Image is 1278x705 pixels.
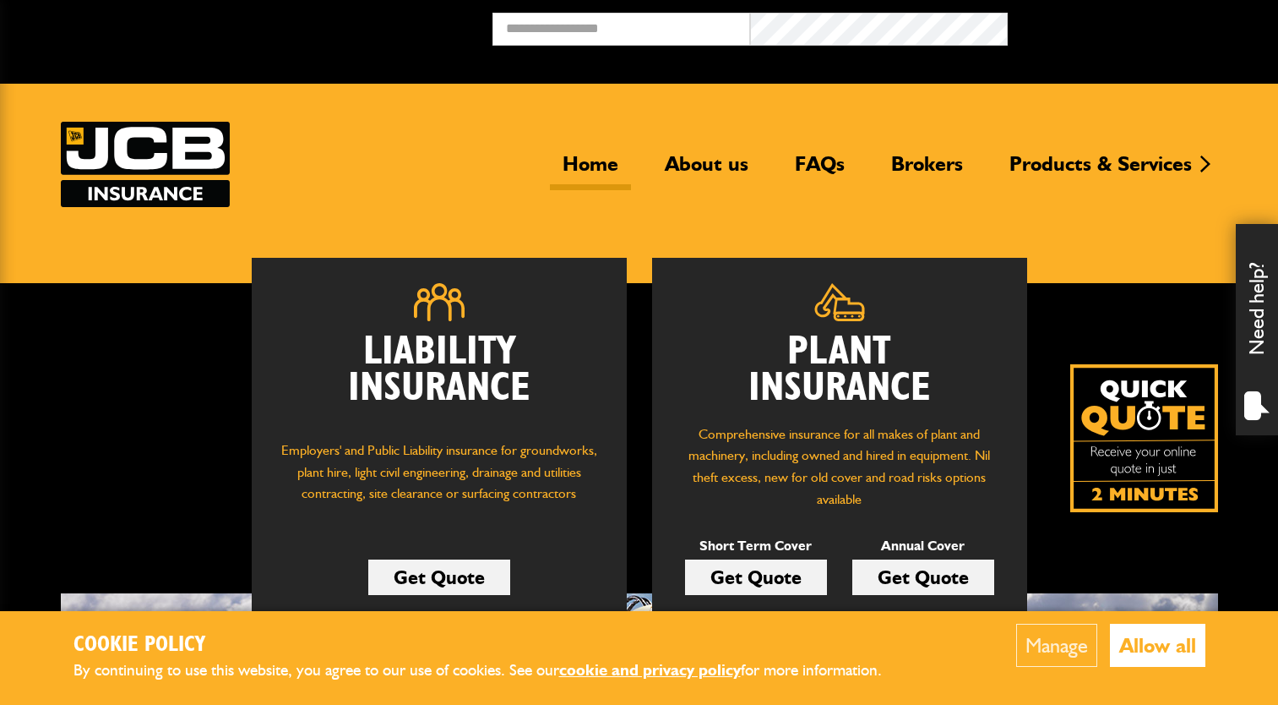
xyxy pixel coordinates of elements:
a: Get Quote [368,560,510,595]
button: Broker Login [1008,13,1265,39]
img: JCB Insurance Services logo [61,122,230,207]
a: Get Quote [852,560,994,595]
p: Annual Cover [852,535,994,557]
a: Home [550,151,631,190]
img: Quick Quote [1070,364,1218,512]
p: Comprehensive insurance for all makes of plant and machinery, including owned and hired in equipm... [677,424,1002,510]
a: About us [652,151,761,190]
a: Brokers [878,151,976,190]
a: Get Quote [685,560,827,595]
p: Short Term Cover [685,535,827,557]
h2: Liability Insurance [277,334,601,424]
a: FAQs [782,151,857,190]
h2: Cookie Policy [73,632,910,659]
a: Products & Services [997,151,1205,190]
p: By continuing to use this website, you agree to our use of cookies. See our for more information. [73,658,910,684]
p: Employers' and Public Liability insurance for groundworks, plant hire, light civil engineering, d... [277,440,601,521]
a: cookie and privacy policy [559,660,741,680]
div: Need help? [1236,224,1278,435]
button: Manage [1016,624,1097,667]
h2: Plant Insurance [677,334,1002,407]
a: Get your insurance quote isn just 2-minutes [1070,364,1218,512]
a: JCB Insurance Services [61,122,230,207]
button: Allow all [1110,624,1205,667]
